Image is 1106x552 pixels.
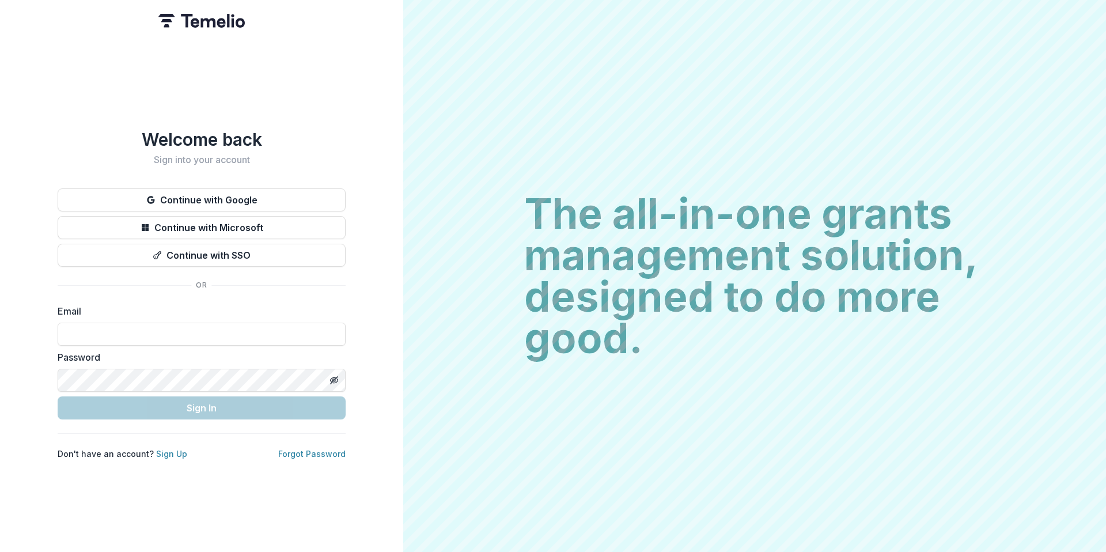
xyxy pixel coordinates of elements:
[156,449,187,459] a: Sign Up
[58,396,346,419] button: Sign In
[58,188,346,211] button: Continue with Google
[58,244,346,267] button: Continue with SSO
[58,350,339,364] label: Password
[325,371,343,390] button: Toggle password visibility
[278,449,346,459] a: Forgot Password
[58,154,346,165] h2: Sign into your account
[58,129,346,150] h1: Welcome back
[58,304,339,318] label: Email
[158,14,245,28] img: Temelio
[58,216,346,239] button: Continue with Microsoft
[58,448,187,460] p: Don't have an account?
